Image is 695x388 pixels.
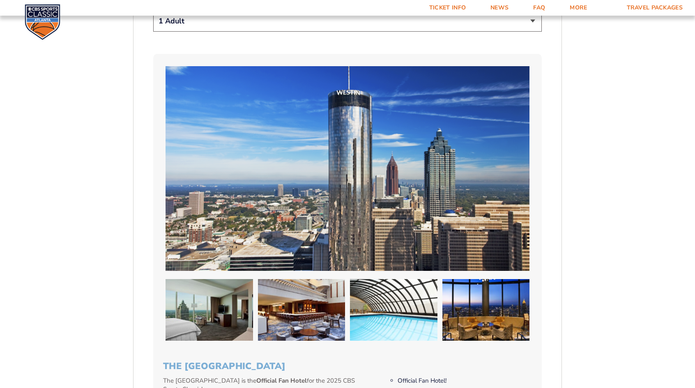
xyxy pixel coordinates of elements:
[398,376,532,385] li: Official Fan Hotel!
[258,279,345,341] img: The Westin Peachtree Plaza Atlanta
[350,279,437,341] img: The Westin Peachtree Plaza Atlanta
[163,361,532,372] h3: The [GEOGRAPHIC_DATA]
[256,376,307,385] strong: Official Fan Hotel
[166,279,253,341] img: The Westin Peachtree Plaza Atlanta
[442,279,530,341] img: The Westin Peachtree Plaza Atlanta
[25,4,60,40] img: CBS Sports Classic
